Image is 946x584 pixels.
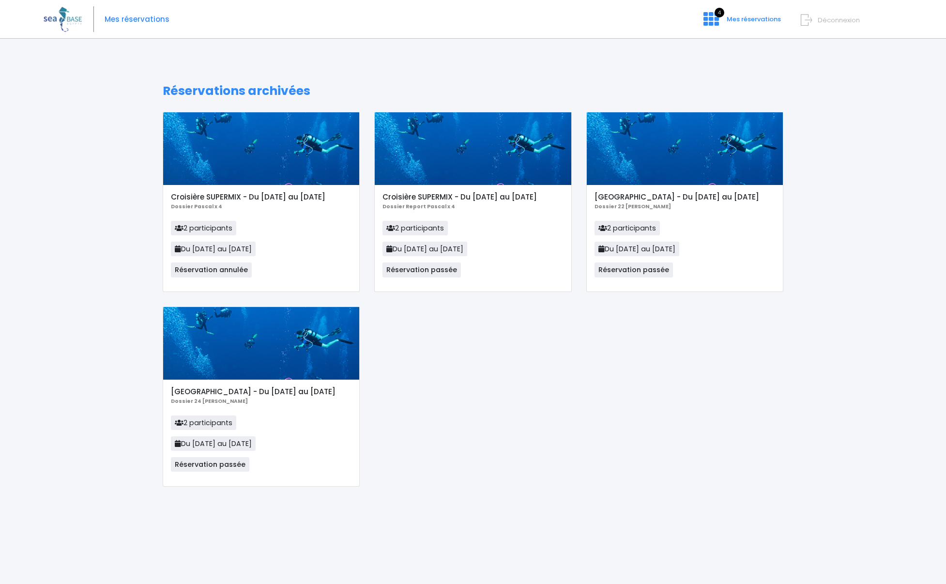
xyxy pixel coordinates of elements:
[171,415,236,430] span: 2 participants
[382,203,455,210] b: Dossier Report Pascal x 4
[595,221,660,235] span: 2 participants
[382,221,448,235] span: 2 participants
[171,242,256,256] span: Du [DATE] au [DATE]
[727,15,781,24] span: Mes réservations
[163,84,784,98] h1: Réservations archivées
[171,262,252,277] span: Réservation annulée
[818,15,860,25] span: Déconnexion
[171,398,248,405] b: Dossier 24 [PERSON_NAME]
[715,8,724,17] span: 4
[595,242,679,256] span: Du [DATE] au [DATE]
[171,436,256,451] span: Du [DATE] au [DATE]
[595,262,673,277] span: Réservation passée
[696,18,787,27] a: 4 Mes réservations
[171,221,236,235] span: 2 participants
[171,193,351,201] h5: Croisière SUPERMIX - Du [DATE] au [DATE]
[382,242,467,256] span: Du [DATE] au [DATE]
[382,262,461,277] span: Réservation passée
[382,193,563,201] h5: Croisière SUPERMIX - Du [DATE] au [DATE]
[595,193,775,201] h5: [GEOGRAPHIC_DATA] - Du [DATE] au [DATE]
[595,203,671,210] b: Dossier 22 [PERSON_NAME]
[171,457,249,472] span: Réservation passée
[171,203,222,210] b: Dossier Pascal x 4
[171,387,351,396] h5: [GEOGRAPHIC_DATA] - Du [DATE] au [DATE]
